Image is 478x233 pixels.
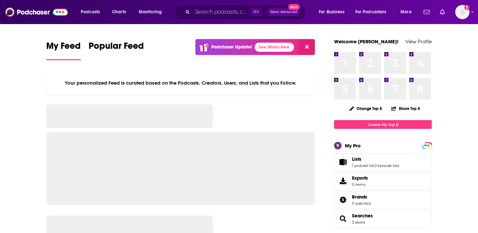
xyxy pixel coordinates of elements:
a: Popular Feed [89,40,144,60]
a: View Profile [405,38,432,45]
svg: Add a profile image [464,5,470,10]
span: Monitoring [139,7,162,17]
a: PRO [423,143,431,148]
a: Show notifications dropdown [437,7,447,18]
span: Popular Feed [89,40,144,55]
span: For Business [319,7,344,17]
div: Search podcasts, credits, & more... [181,5,312,20]
span: Exports [352,175,368,181]
button: Change Top 8 [345,104,386,113]
span: Lists [334,153,432,171]
img: Podchaser - Follow, Share and Rate Podcasts [5,6,68,18]
button: open menu [396,7,420,17]
img: User Profile [455,5,470,19]
button: Open AdvancedNew [267,8,300,16]
button: open menu [76,7,108,17]
input: Search podcasts, credits, & more... [192,7,250,17]
div: Your personalized Feed is curated based on the Podcasts, Creators, Users, and Lists that you Follow. [46,72,315,94]
span: ⌘ K [250,8,262,16]
span: My Feed [46,40,81,55]
span: More [401,7,412,17]
a: Welcome [PERSON_NAME]! [334,38,399,45]
span: Lists [352,156,361,162]
span: 0 items [352,182,368,187]
a: Charts [108,7,130,17]
button: open menu [351,7,396,17]
a: 0 episode lists [374,163,399,168]
p: Podchaser Update! [211,44,252,50]
a: See What's New [255,43,294,52]
a: Brands [336,195,349,204]
a: 3 saved [352,220,365,225]
button: Share Top 8 [391,102,420,115]
div: My Pro [345,143,361,149]
a: Lists [336,158,349,167]
button: open menu [314,7,353,17]
span: Brands [352,194,367,200]
span: Open Advanced [270,10,297,14]
a: My Feed [46,40,81,60]
a: Exports [334,172,432,190]
a: Show notifications dropdown [421,7,432,18]
a: 0 watched [352,201,371,206]
button: Show profile menu [455,5,470,19]
a: Brands [352,194,371,200]
span: Exports [336,176,349,185]
a: Searches [336,214,349,223]
a: Create My Top 8 [334,120,432,129]
a: Lists [352,156,399,162]
a: 1 podcast list [352,163,374,168]
span: Podcasts [81,7,100,17]
span: Logged in as amandalamPR [455,5,470,19]
span: Charts [112,7,126,17]
span: New [288,4,300,10]
button: open menu [134,7,170,17]
span: Brands [334,191,432,209]
span: For Podcasters [355,7,387,17]
span: Searches [334,210,432,227]
a: Searches [352,213,373,219]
